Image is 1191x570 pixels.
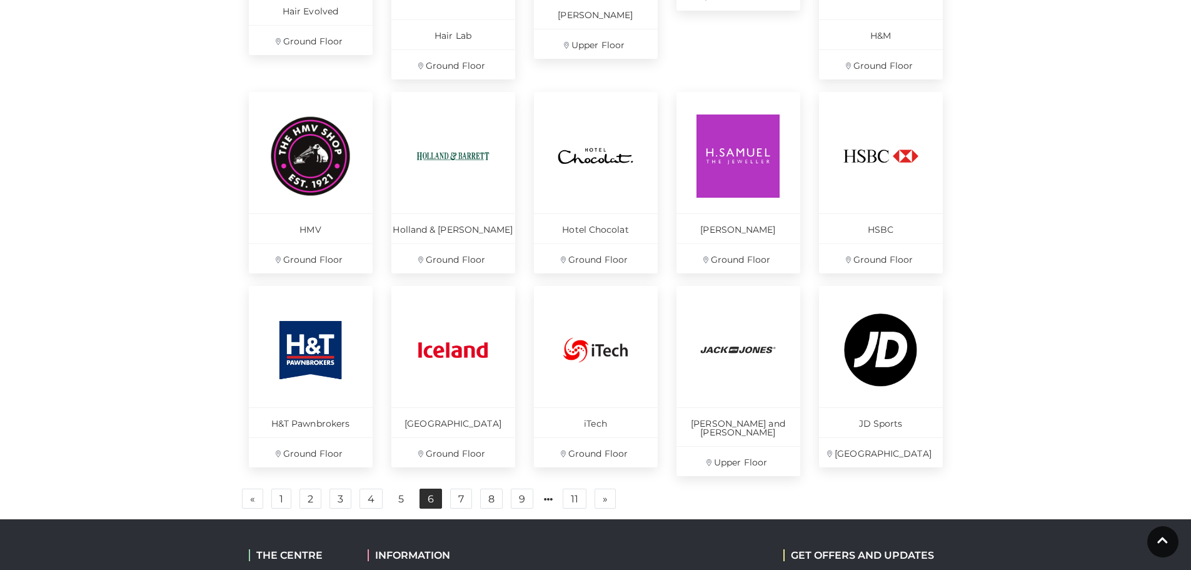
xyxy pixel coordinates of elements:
p: Ground Floor [391,437,515,467]
h2: INFORMATION [368,549,527,561]
a: HSBC Ground Floor [819,92,943,273]
a: 1 [271,489,291,509]
p: Hotel Chocolat [534,213,658,243]
p: JD Sports [819,407,943,437]
a: 11 [563,489,586,509]
p: Ground Floor [534,437,658,467]
span: « [250,494,255,503]
p: iTech [534,407,658,437]
p: HSBC [819,213,943,243]
p: [PERSON_NAME] and [PERSON_NAME] [676,407,800,446]
p: Upper Floor [676,446,800,476]
h2: GET OFFERS AND UPDATES [783,549,934,561]
p: Ground Floor [391,243,515,273]
p: Holland & [PERSON_NAME] [391,213,515,243]
a: 8 [480,489,503,509]
a: 3 [329,489,351,509]
a: Previous [242,489,263,509]
a: [GEOGRAPHIC_DATA] Ground Floor [391,286,515,467]
a: 9 [511,489,533,509]
p: Ground Floor [819,49,943,79]
p: Upper Floor [534,29,658,59]
p: H&M [819,19,943,49]
a: H&T Pawnbrokers Ground Floor [249,286,373,467]
a: Next [595,489,616,509]
h2: THE CENTRE [249,549,349,561]
p: [GEOGRAPHIC_DATA] [819,437,943,467]
a: 4 [359,489,383,509]
p: [PERSON_NAME] [676,213,800,243]
a: JD Sports [GEOGRAPHIC_DATA] [819,286,943,467]
a: [PERSON_NAME] and [PERSON_NAME] Upper Floor [676,286,800,476]
p: Ground Floor [676,243,800,273]
a: 7 [450,489,472,509]
p: Ground Floor [819,243,943,273]
p: Ground Floor [249,25,373,55]
a: Hotel Chocolat Ground Floor [534,92,658,273]
p: Hair Lab [391,19,515,49]
p: [GEOGRAPHIC_DATA] [391,407,515,437]
p: H&T Pawnbrokers [249,407,373,437]
a: 5 [391,489,411,509]
a: [PERSON_NAME] Ground Floor [676,92,800,273]
p: Ground Floor [534,243,658,273]
span: » [603,494,608,503]
a: 6 [420,489,442,509]
p: Ground Floor [391,49,515,79]
p: HMV [249,213,373,243]
p: Ground Floor [249,243,373,273]
a: HMV Ground Floor [249,92,373,273]
a: 2 [299,489,321,509]
a: iTech Ground Floor [534,286,658,467]
p: Ground Floor [249,437,373,467]
a: Holland & [PERSON_NAME] Ground Floor [391,92,515,273]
